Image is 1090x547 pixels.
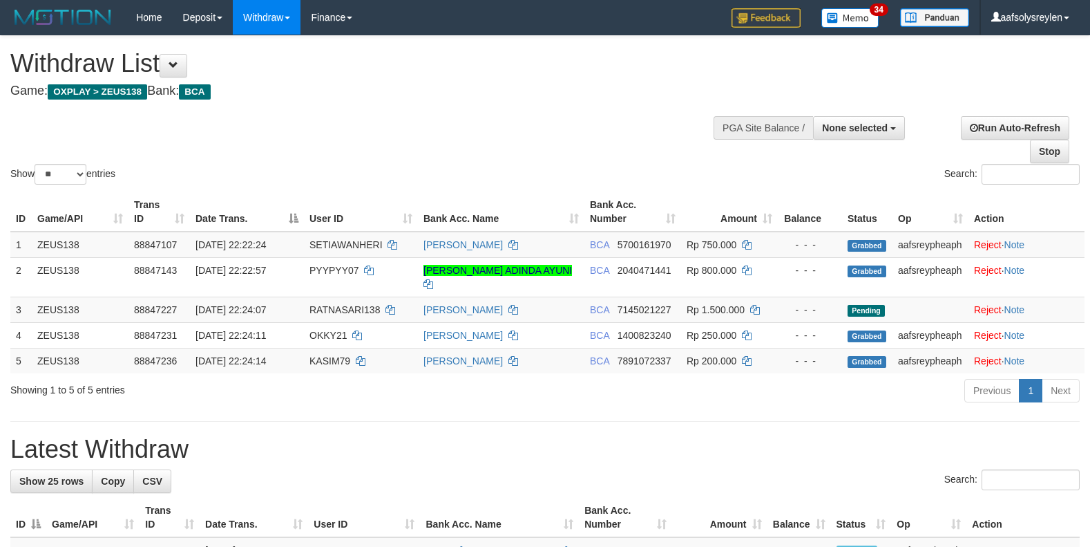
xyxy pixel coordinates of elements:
[10,378,444,397] div: Showing 1 to 5 of 5 entries
[195,355,266,367] span: [DATE] 22:24:14
[420,498,579,537] th: Bank Acc. Name: activate to sort column ascending
[195,304,266,315] span: [DATE] 22:24:07
[32,192,128,232] th: Game/API: activate to sort column ascending
[618,330,671,341] span: Copy 1400823240 to clipboard
[1004,355,1025,367] a: Note
[140,498,200,537] th: Trans ID: activate to sort column ascending
[309,330,347,341] span: OKKY21
[618,304,671,315] span: Copy 7145021227 to clipboard
[10,297,32,322] td: 3
[848,240,886,252] span: Grabbed
[687,304,745,315] span: Rp 1.500.000
[10,7,115,28] img: MOTION_logo.png
[891,498,966,537] th: Op: activate to sort column ascending
[892,322,968,348] td: aafsreypheaph
[10,498,46,537] th: ID: activate to sort column descending
[304,192,418,232] th: User ID: activate to sort column ascending
[783,263,836,277] div: - - -
[10,84,713,98] h4: Game: Bank:
[968,348,1084,373] td: ·
[418,192,584,232] th: Bank Acc. Name: activate to sort column ascending
[133,470,171,493] a: CSV
[842,192,892,232] th: Status
[10,348,32,373] td: 5
[142,476,162,487] span: CSV
[32,322,128,348] td: ZEUS138
[101,476,125,487] span: Copy
[813,116,905,140] button: None selected
[618,239,671,250] span: Copy 5700161970 to clipboard
[783,303,836,317] div: - - -
[128,192,190,232] th: Trans ID: activate to sort column ascending
[821,8,879,28] img: Button%20Memo.svg
[10,322,32,348] td: 4
[732,8,801,28] img: Feedback.jpg
[848,305,885,317] span: Pending
[822,122,888,133] span: None selected
[964,379,1020,402] a: Previous
[961,116,1069,140] a: Run Auto-Refresh
[92,470,134,493] a: Copy
[968,297,1084,322] td: ·
[848,266,886,277] span: Grabbed
[32,257,128,297] td: ZEUS138
[32,297,128,322] td: ZEUS138
[179,84,210,100] span: BCA
[1019,379,1042,402] a: 1
[870,3,888,16] span: 34
[10,50,713,77] h1: Withdraw List
[892,192,968,232] th: Op: activate to sort column ascending
[783,238,836,252] div: - - -
[423,239,503,250] a: [PERSON_NAME]
[134,304,177,315] span: 88847227
[892,257,968,297] td: aafsreypheaph
[195,239,266,250] span: [DATE] 22:22:24
[48,84,147,100] span: OXPLAY > ZEUS138
[10,192,32,232] th: ID
[190,192,304,232] th: Date Trans.: activate to sort column descending
[974,265,1002,276] a: Reject
[309,355,350,367] span: KASIM79
[10,232,32,258] td: 1
[10,470,93,493] a: Show 25 rows
[974,355,1002,367] a: Reject
[590,355,609,367] span: BCA
[35,164,86,185] select: Showentries
[974,304,1002,315] a: Reject
[1004,304,1025,315] a: Note
[423,265,572,276] a: [PERSON_NAME] ADINDA AYUNI
[900,8,969,27] img: panduan.png
[778,192,842,232] th: Balance
[968,257,1084,297] td: ·
[590,265,609,276] span: BCA
[968,232,1084,258] td: ·
[308,498,420,537] th: User ID: activate to sort column ascending
[618,265,671,276] span: Copy 2040471441 to clipboard
[19,476,84,487] span: Show 25 rows
[1004,265,1025,276] a: Note
[831,498,892,537] th: Status: activate to sort column ascending
[687,355,736,367] span: Rp 200.000
[944,470,1080,490] label: Search:
[1030,140,1069,163] a: Stop
[584,192,681,232] th: Bank Acc. Number: activate to sort column ascending
[579,498,672,537] th: Bank Acc. Number: activate to sort column ascending
[982,164,1080,185] input: Search:
[134,330,177,341] span: 88847231
[767,498,831,537] th: Balance: activate to sort column ascending
[10,257,32,297] td: 2
[32,348,128,373] td: ZEUS138
[687,239,736,250] span: Rp 750.000
[783,354,836,368] div: - - -
[10,164,115,185] label: Show entries
[982,470,1080,490] input: Search:
[848,356,886,368] span: Grabbed
[134,355,177,367] span: 88847236
[423,330,503,341] a: [PERSON_NAME]
[681,192,778,232] th: Amount: activate to sort column ascending
[968,192,1084,232] th: Action
[195,330,266,341] span: [DATE] 22:24:11
[195,265,266,276] span: [DATE] 22:22:57
[590,304,609,315] span: BCA
[974,239,1002,250] a: Reject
